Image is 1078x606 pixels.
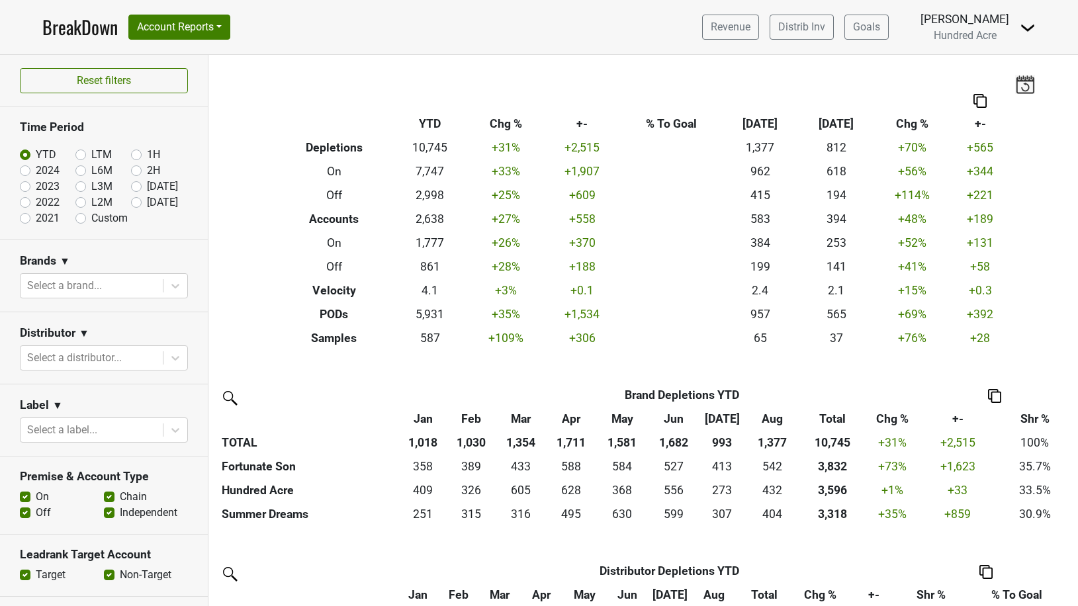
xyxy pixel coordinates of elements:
td: 495.346 [547,502,595,526]
th: +- [544,112,620,136]
td: 588.005 [547,455,595,478]
th: 3831.541 [798,455,868,478]
span: ▼ [60,253,70,269]
div: 358 [402,458,444,475]
th: [DATE] [798,112,874,136]
th: Depletions [276,136,392,159]
div: 404 [750,505,795,523]
th: 1,711 [547,431,595,455]
div: 628 [550,482,592,499]
td: 253 [798,231,874,255]
th: TOTAL [218,431,398,455]
th: On [276,231,392,255]
td: 394 [798,207,874,231]
th: Aug: activate to sort column ascending [746,407,798,431]
label: 1H [147,147,160,163]
td: 432.501 [496,455,547,478]
td: 629.508 [595,502,649,526]
th: YTD [392,112,468,136]
td: +609 [544,183,620,207]
td: +27 % [468,207,544,231]
td: 357.666 [398,455,447,478]
th: Chg %: activate to sort column ascending [868,407,917,431]
div: 527 [652,458,695,475]
td: +131 [950,231,1011,255]
td: +48 % [874,207,950,231]
td: +221 [950,183,1011,207]
img: filter [218,386,240,408]
td: 100% [999,431,1072,455]
td: 194 [798,183,874,207]
span: +31% [878,436,907,449]
td: 415 [722,183,798,207]
label: Custom [91,210,128,226]
th: Distributor Depletions YTD [438,559,900,583]
div: +1,623 [921,458,995,475]
td: 408.662 [398,478,447,502]
h3: Leadrank Target Account [20,548,188,562]
td: 316.171 [496,502,547,526]
th: Fortunate Son [218,455,398,478]
td: +3 % [468,279,544,302]
td: 412.668 [698,455,746,478]
td: 599.006 [649,502,697,526]
div: 588 [550,458,592,475]
td: +56 % [874,159,950,183]
th: 1,682 [649,431,697,455]
td: +25 % [468,183,544,207]
td: +1 % [868,478,917,502]
div: 599 [652,505,695,523]
div: 368 [598,482,647,499]
div: 389 [451,458,493,475]
span: ▼ [52,398,63,413]
td: +306 [544,326,620,350]
div: 605 [499,482,543,499]
button: Reset filters [20,68,188,93]
a: Distrib Inv [770,15,834,40]
label: L2M [91,195,112,210]
td: +76 % [874,326,950,350]
th: Velocity [276,279,392,302]
th: Chg % [468,112,544,136]
label: [DATE] [147,179,178,195]
label: Target [36,567,66,583]
div: 495 [550,505,592,523]
td: 2,638 [392,207,468,231]
th: Jun: activate to sort column ascending [649,407,697,431]
label: L6M [91,163,112,179]
td: +52 % [874,231,950,255]
label: 2022 [36,195,60,210]
td: 605.163 [496,478,547,502]
label: YTD [36,147,56,163]
h3: Distributor [20,326,75,340]
td: +28 % [468,255,544,279]
label: L3M [91,179,112,195]
td: 962 [722,159,798,183]
div: [PERSON_NAME] [921,11,1009,28]
td: +565 [950,136,1011,159]
td: +28 [950,326,1011,350]
th: 1,030 [447,431,496,455]
td: 37 [798,326,874,350]
td: +558 [544,207,620,231]
img: filter [218,562,240,584]
td: +0.1 [544,279,620,302]
td: 7,747 [392,159,468,183]
div: 556 [652,482,695,499]
td: +392 [950,302,1011,326]
div: 630 [598,505,647,523]
th: % To Goal [620,112,722,136]
div: 3,596 [801,482,864,499]
th: 993 [698,431,746,455]
td: 251.339 [398,502,447,526]
th: Shr %: activate to sort column ascending [999,407,1072,431]
label: Off [36,505,51,521]
td: 541.682 [746,455,798,478]
td: 388.834 [447,455,496,478]
td: +69 % [874,302,950,326]
th: 10,745 [798,431,868,455]
td: +344 [950,159,1011,183]
label: Independent [120,505,177,521]
td: 565 [798,302,874,326]
td: +33 % [468,159,544,183]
